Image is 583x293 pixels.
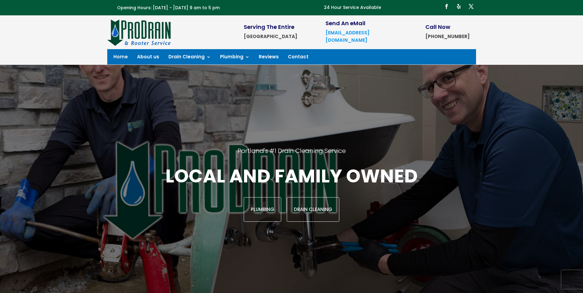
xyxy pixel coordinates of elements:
a: Plumbing [244,197,281,222]
h2: Portland's #1 Drain Cleaning Service [76,147,507,164]
a: Home [113,55,128,61]
a: Follow on Yelp [454,2,464,11]
span: Send An eMail [325,19,365,27]
span: Serving The Entire [244,23,294,31]
strong: [PHONE_NUMBER] [425,33,470,40]
a: [EMAIL_ADDRESS][DOMAIN_NAME] [325,29,369,43]
a: Plumbing [220,55,250,61]
a: Reviews [259,55,279,61]
strong: [GEOGRAPHIC_DATA] [244,33,297,40]
a: Follow on Facebook [442,2,451,11]
a: Follow on X [466,2,476,11]
div: Local and family owned [76,164,507,222]
img: site-logo-100h [107,18,171,46]
span: Call Now [425,23,450,31]
a: Contact [288,55,309,61]
a: Drain Cleaning [168,55,211,61]
a: About us [137,55,159,61]
p: 24 Hour Service Available [324,4,381,11]
a: Drain Cleaning [287,197,339,222]
span: Opening Hours: [DATE] - [DATE] 9 am to 5 pm [117,5,220,11]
